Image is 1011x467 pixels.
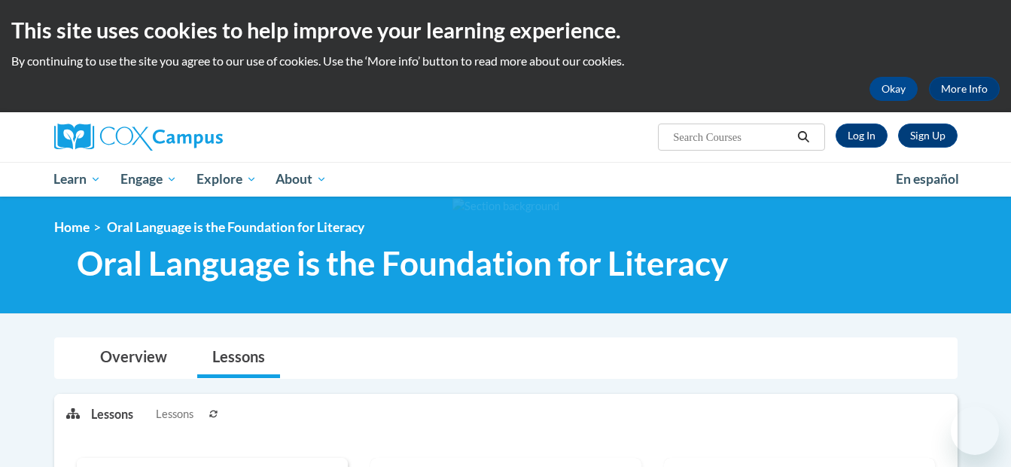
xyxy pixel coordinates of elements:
[196,170,257,188] span: Explore
[11,15,1000,45] h2: This site uses cookies to help improve your learning experience.
[792,128,815,146] button: Search
[85,338,182,378] a: Overview
[898,124,958,148] a: Register
[53,170,101,188] span: Learn
[187,162,266,197] a: Explore
[452,198,559,215] img: Section background
[91,406,133,423] p: Lessons
[671,128,792,146] input: Search Courses
[11,53,1000,69] p: By continuing to use the site you agree to our use of cookies. Use the ‘More info’ button to read...
[32,162,980,197] div: Main menu
[276,170,327,188] span: About
[929,77,1000,101] a: More Info
[44,162,111,197] a: Learn
[120,170,177,188] span: Engage
[54,219,90,235] a: Home
[869,77,918,101] button: Okay
[886,163,969,195] a: En español
[156,406,193,423] span: Lessons
[896,171,959,187] span: En español
[54,124,223,151] img: Cox Campus
[197,338,280,378] a: Lessons
[77,243,728,283] span: Oral Language is the Foundation for Literacy
[951,407,999,455] iframe: Button to launch messaging window
[111,162,187,197] a: Engage
[266,162,336,197] a: About
[107,219,364,235] span: Oral Language is the Foundation for Literacy
[54,124,340,151] a: Cox Campus
[836,124,888,148] a: Log In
